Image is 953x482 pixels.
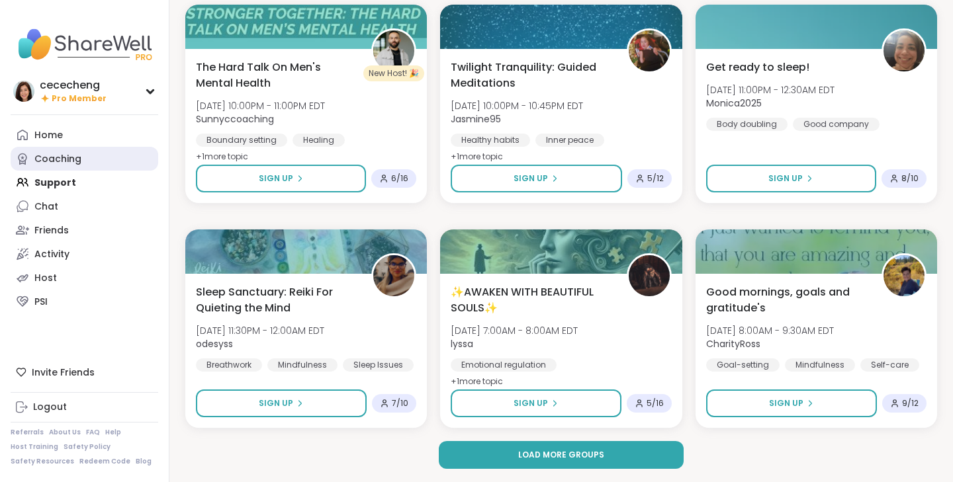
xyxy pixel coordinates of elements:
[629,255,670,296] img: lyssa
[391,173,408,184] span: 6 / 16
[196,284,357,316] span: Sleep Sanctuary: Reiki For Quieting the Mind
[902,398,919,409] span: 9 / 12
[451,134,530,147] div: Healthy habits
[11,194,158,218] a: Chat
[392,398,408,409] span: 7 / 10
[259,173,293,184] span: Sign Up
[451,337,473,350] b: lyssa
[706,358,780,372] div: Goal-setting
[785,358,855,372] div: Mindfulness
[11,457,74,466] a: Safety Resources
[11,147,158,171] a: Coaching
[34,296,48,309] div: PSI
[196,99,325,112] span: [DATE] 10:00PM - 11:00PM EDT
[706,60,809,75] span: Get ready to sleep!
[363,65,424,81] div: New Host! 🎉
[884,255,925,296] img: CharityRoss
[11,428,44,437] a: Referrals
[49,428,81,437] a: About Us
[647,398,664,409] span: 5 / 16
[647,173,664,184] span: 5 / 12
[11,395,158,419] a: Logout
[706,97,762,110] b: Monica2025
[884,30,925,71] img: Monica2025
[373,255,414,296] img: odesyss
[11,442,58,452] a: Host Training
[196,112,274,126] b: Sunnyccoaching
[451,99,583,112] span: [DATE] 10:00PM - 10:45PM EDT
[293,134,345,147] div: Healing
[706,83,835,97] span: [DATE] 11:00PM - 12:30AM EDT
[535,134,604,147] div: Inner peace
[629,30,670,71] img: Jasmine95
[34,200,58,214] div: Chat
[768,173,803,184] span: Sign Up
[518,449,604,461] span: Load more groups
[11,218,158,242] a: Friends
[259,397,293,409] span: Sign Up
[706,165,876,192] button: Sign Up
[706,337,760,350] b: CharityRoss
[451,324,578,337] span: [DATE] 7:00AM - 8:00AM EDT
[514,173,548,184] span: Sign Up
[40,78,107,93] div: cececheng
[196,60,357,91] span: The Hard Talk On Men's Mental Health
[514,397,548,409] span: Sign Up
[196,337,233,350] b: odesyss
[451,112,501,126] b: Jasmine95
[86,428,100,437] a: FAQ
[706,389,877,417] button: Sign Up
[196,389,367,417] button: Sign Up
[706,284,867,316] span: Good mornings, goals and gratitude's
[52,93,107,104] span: Pro Member
[11,21,158,67] img: ShareWell Nav Logo
[267,358,338,372] div: Mindfulness
[706,324,834,337] span: [DATE] 8:00AM - 9:30AM EDT
[439,441,684,469] button: Load more groups
[451,165,621,192] button: Sign Up
[136,457,152,466] a: Blog
[34,248,69,261] div: Activity
[451,60,612,91] span: Twilight Tranquility: Guided Meditations
[79,457,130,466] a: Redeem Code
[860,358,919,372] div: Self-care
[451,284,612,316] span: ✨AWAKEN WITH BEAUTIFUL SOULS✨
[196,165,366,192] button: Sign Up
[13,81,34,102] img: cececheng
[901,173,919,184] span: 8 / 10
[34,224,69,237] div: Friends
[34,153,81,166] div: Coaching
[451,389,621,417] button: Sign Up
[196,134,287,147] div: Boundary setting
[34,272,57,285] div: Host
[33,401,67,414] div: Logout
[11,242,158,266] a: Activity
[11,266,158,290] a: Host
[34,129,63,142] div: Home
[196,324,324,337] span: [DATE] 11:30PM - 12:00AM EDT
[769,397,803,409] span: Sign Up
[343,358,414,372] div: Sleep Issues
[793,118,880,131] div: Good company
[11,290,158,313] a: PSI
[196,358,262,372] div: Breathwork
[706,118,788,131] div: Body doubling
[373,30,414,71] img: Sunnyccoaching
[451,358,557,372] div: Emotional regulation
[11,123,158,147] a: Home
[105,428,121,437] a: Help
[64,442,111,452] a: Safety Policy
[11,360,158,384] div: Invite Friends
